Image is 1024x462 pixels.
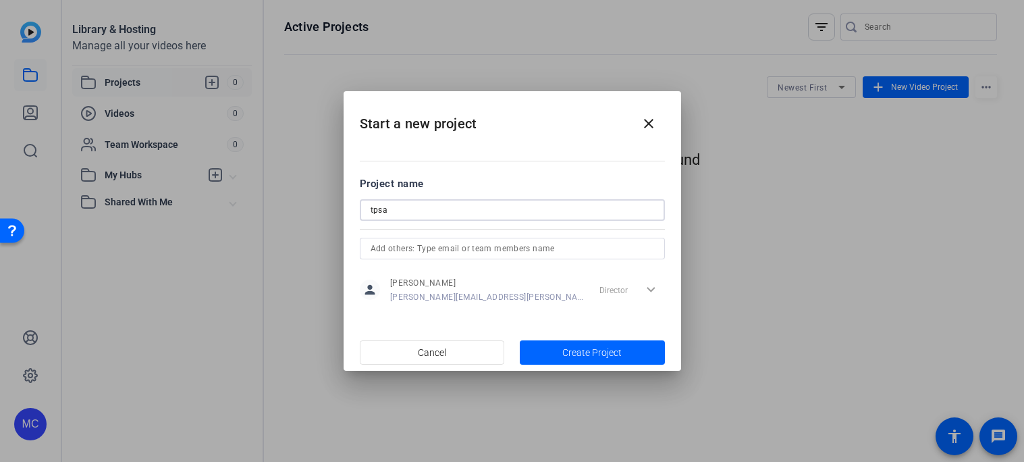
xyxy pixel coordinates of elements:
[360,176,665,191] div: Project name
[371,202,654,218] input: Enter Project Name
[371,240,654,257] input: Add others: Type email or team members name
[562,346,622,360] span: Create Project
[520,340,665,365] button: Create Project
[641,115,657,132] mat-icon: close
[344,91,681,146] h2: Start a new project
[360,280,380,300] mat-icon: person
[390,292,584,303] span: [PERSON_NAME][EMAIL_ADDRESS][PERSON_NAME][DOMAIN_NAME]
[390,278,584,288] span: [PERSON_NAME]
[360,340,505,365] button: Cancel
[418,340,446,365] span: Cancel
